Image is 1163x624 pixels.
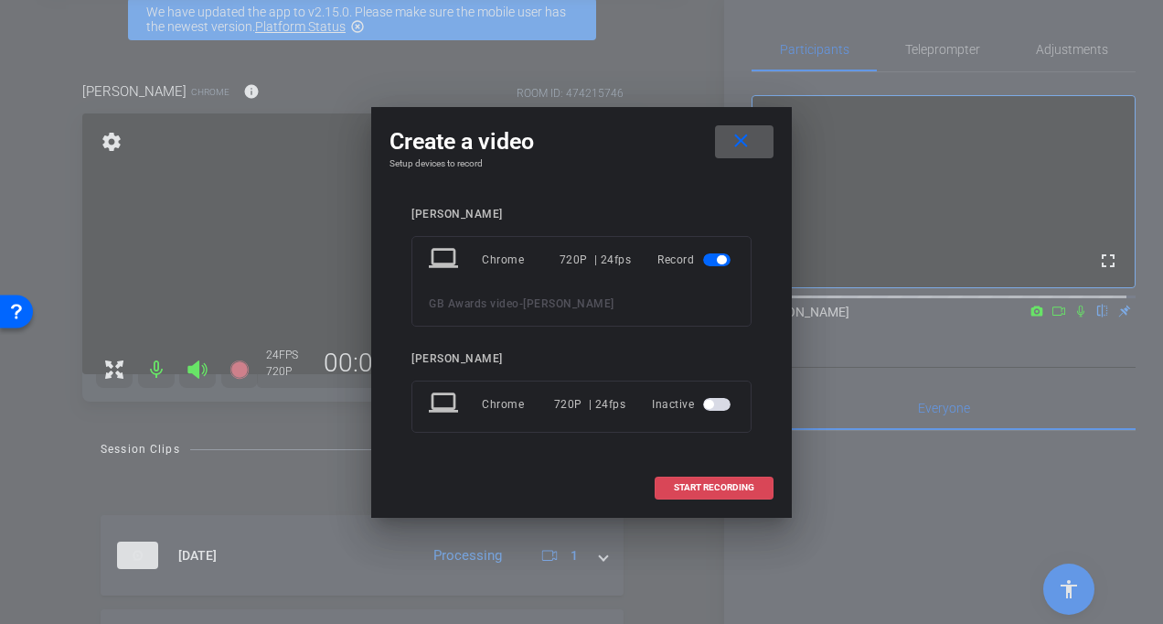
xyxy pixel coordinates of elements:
[429,297,519,310] span: GB Awards video
[389,158,774,169] h4: Setup devices to record
[389,125,774,158] div: Create a video
[730,130,752,153] mat-icon: close
[652,388,734,421] div: Inactive
[560,243,632,276] div: 720P | 24fps
[429,388,462,421] mat-icon: laptop
[519,297,524,310] span: -
[411,352,752,366] div: [PERSON_NAME]
[657,243,734,276] div: Record
[429,243,462,276] mat-icon: laptop
[554,388,626,421] div: 720P | 24fps
[674,483,754,492] span: START RECORDING
[411,208,752,221] div: [PERSON_NAME]
[655,477,774,500] button: START RECORDING
[482,388,554,421] div: Chrome
[482,243,560,276] div: Chrome
[523,297,614,310] span: [PERSON_NAME]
